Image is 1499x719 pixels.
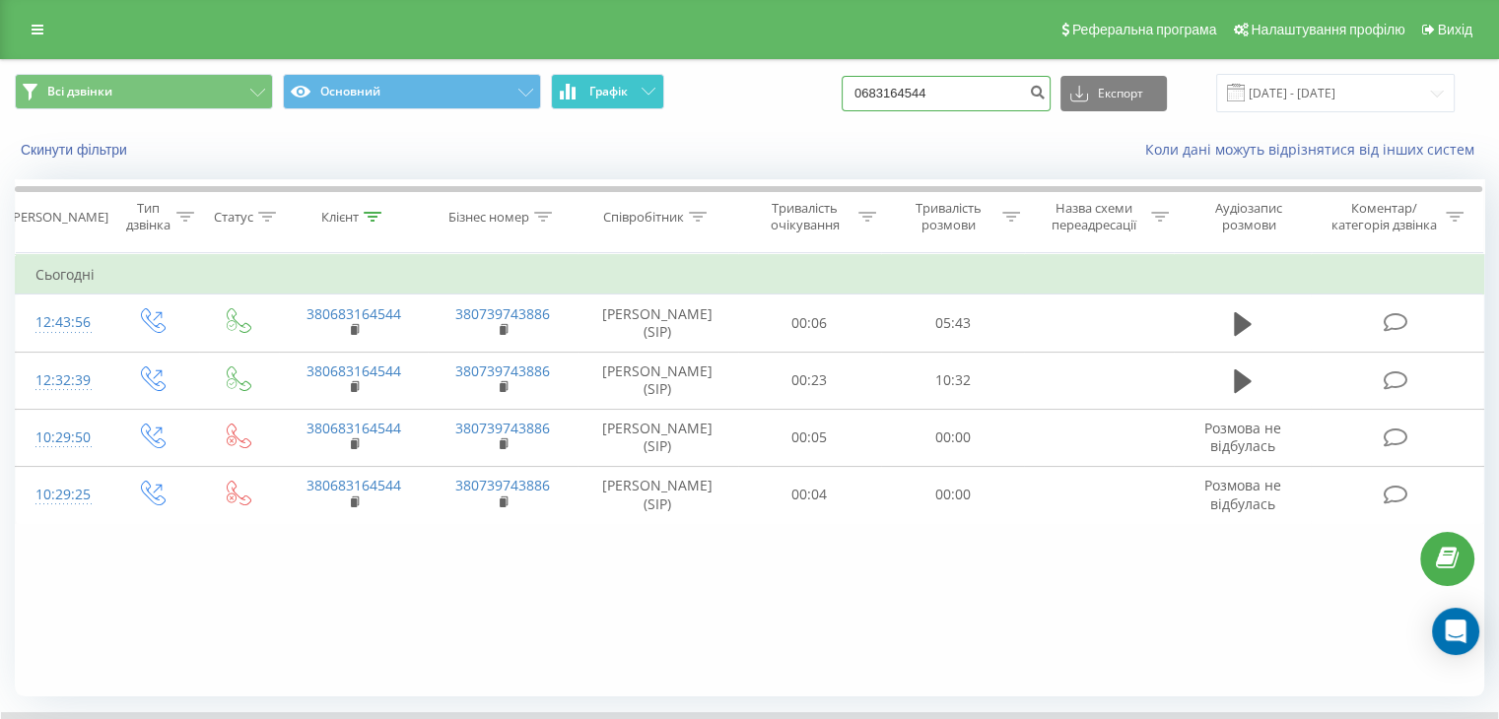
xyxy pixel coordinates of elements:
[1204,419,1281,455] span: Розмова не відбулась
[578,352,738,409] td: [PERSON_NAME] (SIP)
[1432,608,1479,655] div: Open Intercom Messenger
[1326,200,1441,233] div: Коментар/категорія дзвінка
[578,466,738,523] td: [PERSON_NAME] (SIP)
[307,304,401,323] a: 380683164544
[1204,476,1281,512] span: Розмова не відбулась
[124,200,170,233] div: Тип дзвінка
[16,255,1484,294] td: Сьогодні
[603,209,684,226] div: Співробітник
[9,209,108,226] div: [PERSON_NAME]
[1072,22,1217,37] span: Реферальна програма
[881,294,1024,352] td: 05:43
[448,209,529,226] div: Бізнес номер
[738,466,881,523] td: 00:04
[881,466,1024,523] td: 00:00
[899,200,997,233] div: Тривалість розмови
[578,409,738,466] td: [PERSON_NAME] (SIP)
[307,476,401,494] a: 380683164544
[455,476,550,494] a: 380739743886
[35,476,88,514] div: 10:29:25
[321,209,359,226] div: Клієнт
[283,74,541,109] button: Основний
[1192,200,1307,233] div: Аудіозапис розмови
[1145,140,1484,159] a: Коли дані можуть відрізнятися вiд інших систем
[455,361,550,380] a: 380739743886
[307,419,401,437] a: 380683164544
[455,304,550,323] a: 380739743886
[214,209,253,226] div: Статус
[589,85,628,98] span: Графік
[738,409,881,466] td: 00:05
[738,352,881,409] td: 00:23
[1438,22,1472,37] span: Вихід
[307,361,401,380] a: 380683164544
[35,361,88,400] div: 12:32:39
[551,74,664,109] button: Графік
[15,141,137,159] button: Скинути фільтри
[35,419,88,457] div: 10:29:50
[842,76,1051,111] input: Пошук за номером
[1043,200,1146,233] div: Назва схеми переадресації
[881,409,1024,466] td: 00:00
[47,84,112,99] span: Всі дзвінки
[1251,22,1404,37] span: Налаштування профілю
[455,419,550,437] a: 380739743886
[15,74,273,109] button: Всі дзвінки
[1060,76,1167,111] button: Експорт
[35,303,88,342] div: 12:43:56
[738,294,881,352] td: 00:06
[881,352,1024,409] td: 10:32
[578,294,738,352] td: [PERSON_NAME] (SIP)
[756,200,854,233] div: Тривалість очікування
